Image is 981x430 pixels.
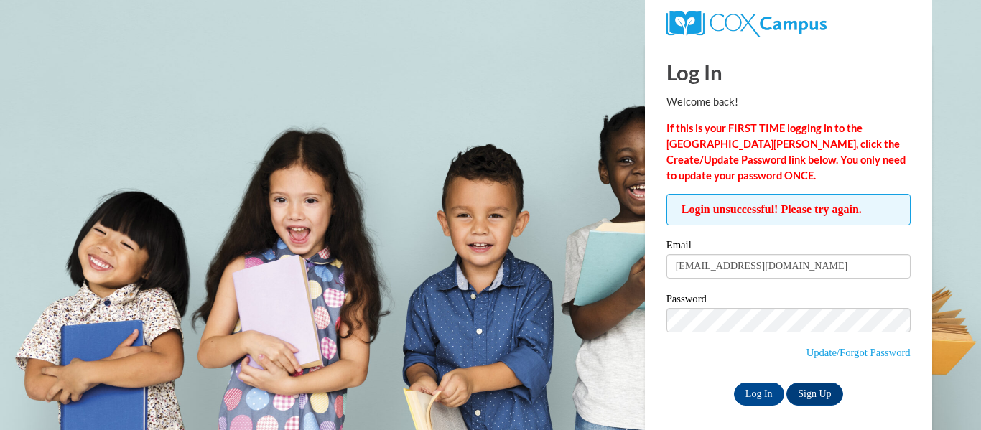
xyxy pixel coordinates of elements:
[806,347,911,358] a: Update/Forgot Password
[666,17,827,29] a: COX Campus
[666,122,906,182] strong: If this is your FIRST TIME logging in to the [GEOGRAPHIC_DATA][PERSON_NAME], click the Create/Upd...
[666,94,911,110] p: Welcome back!
[666,11,827,37] img: COX Campus
[666,57,911,87] h1: Log In
[666,240,911,254] label: Email
[666,194,911,225] span: Login unsuccessful! Please try again.
[786,383,842,406] a: Sign Up
[734,383,784,406] input: Log In
[666,294,911,308] label: Password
